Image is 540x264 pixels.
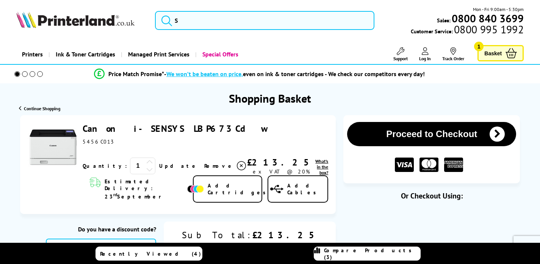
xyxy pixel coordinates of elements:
a: Basket 1 [477,45,524,61]
span: Ink & Toner Cartridges [56,45,115,64]
a: lnk_inthebox [315,158,328,175]
li: modal_Promise [4,67,515,81]
a: 0800 840 3699 [451,15,524,22]
b: 0800 840 3699 [452,11,524,25]
a: Printers [16,45,49,64]
div: £213.25 [247,156,315,168]
div: Sub Total: [179,229,252,241]
a: Support [393,47,408,61]
span: 5456C013 [83,138,115,145]
img: Canon i-SENSYS LBP673Cdw [28,123,79,174]
span: Support [393,56,408,61]
span: Remove [204,162,234,169]
span: We won’t be beaten on price, [166,70,243,78]
a: Printerland Logo [16,11,146,30]
span: 1 [474,42,484,51]
span: Log In [419,56,431,61]
a: Recently Viewed (4) [95,247,202,261]
span: What's in the box? [315,158,328,175]
a: Delete item from your basket [204,160,247,172]
button: Proceed to Checkout [347,122,516,146]
a: Track Order [442,47,464,61]
div: £213.25 [252,229,321,241]
span: Add Cables [287,182,328,196]
span: Customer Service: [411,26,524,35]
div: Delivery: [179,241,252,253]
span: Estimated Delivery: 23 September [105,178,185,200]
img: Printerland Logo [16,11,135,28]
h1: Shopping Basket [229,91,311,106]
div: Or Checkout Using: [343,191,520,201]
span: Price Match Promise* [108,70,164,78]
sup: rd [113,192,117,197]
span: Continue Shopping [24,106,60,111]
div: Do you have a discount code? [46,225,157,233]
span: Mon - Fri 9:00am - 5:30pm [473,6,524,13]
div: - even on ink & toner cartridges - We check our competitors every day! [164,70,425,78]
a: Ink & Toner Cartridges [49,45,121,64]
div: FREE [252,241,321,253]
span: Compare Products (3) [324,247,420,261]
img: Add Cartridges [187,185,204,193]
a: Log In [419,47,431,61]
span: Add Cartridges [208,182,270,196]
span: Sales: [437,17,451,24]
img: MASTER CARD [419,158,438,172]
span: Quantity: [83,162,127,169]
img: American Express [444,158,463,172]
a: Update [159,162,198,169]
a: Continue Shopping [19,106,60,111]
a: Compare Products (3) [314,247,421,261]
a: Special Offers [195,45,244,64]
span: ex VAT @ 20% [253,168,310,175]
iframe: PayPal [356,213,507,239]
a: Canon i-SENSYS LBP673Cdw [83,123,268,134]
input: S [155,11,374,30]
span: Basket [484,48,502,58]
a: Managed Print Services [121,45,195,64]
img: VISA [395,158,414,172]
input: Enter Discount Code... [46,239,157,259]
span: Recently Viewed (4) [100,250,201,257]
span: 0800 995 1992 [453,26,524,33]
